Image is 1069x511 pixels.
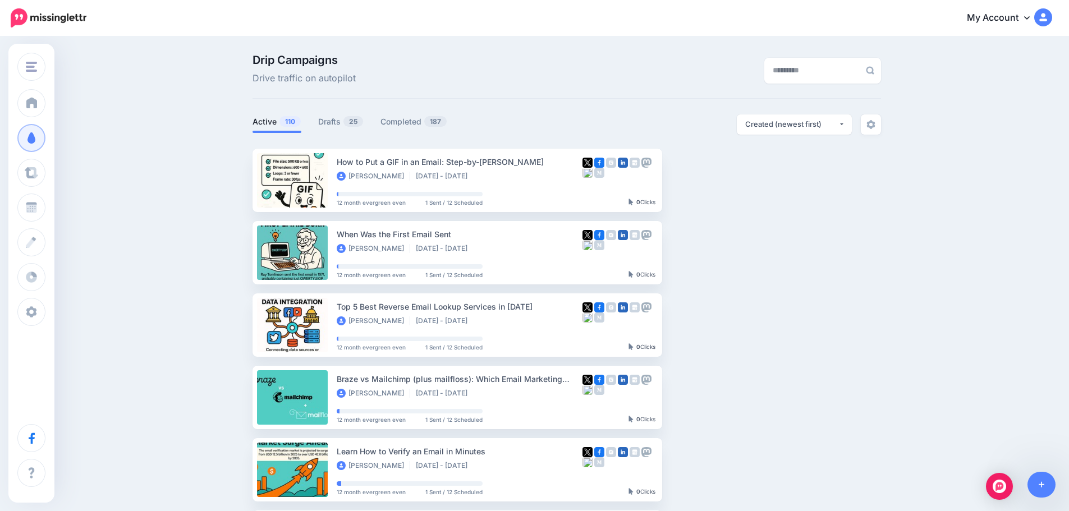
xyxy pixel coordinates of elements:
[866,66,874,75] img: search-grey-6.png
[337,344,406,350] span: 12 month evergreen even
[582,302,593,312] img: twitter-square.png
[416,316,473,325] li: [DATE] - [DATE]
[618,158,628,168] img: linkedin-square.png
[337,445,582,458] div: Learn How to Verify an Email in Minutes
[582,158,593,168] img: twitter-square.png
[26,62,37,72] img: menu.png
[594,302,604,312] img: facebook-square.png
[628,343,634,350] img: pointer-grey-darker.png
[618,447,628,457] img: linkedin-square.png
[630,302,640,312] img: google_business-grey-square.png
[424,116,447,127] span: 187
[618,230,628,240] img: linkedin-square.png
[337,172,410,181] li: [PERSON_NAME]
[279,116,301,127] span: 110
[337,372,582,385] div: Braze vs Mailchimp (plus mailfloss): Which Email Marketing Stack Powers Your Growth in [DATE]?
[416,244,473,253] li: [DATE] - [DATE]
[337,461,410,470] li: [PERSON_NAME]
[745,119,838,130] div: Created (newest first)
[630,158,640,168] img: google_business-grey-square.png
[337,244,410,253] li: [PERSON_NAME]
[606,158,616,168] img: instagram-grey-square.png
[416,461,473,470] li: [DATE] - [DATE]
[606,447,616,457] img: instagram-grey-square.png
[337,417,406,422] span: 12 month evergreen even
[641,447,652,457] img: mastodon-grey-square.png
[416,389,473,398] li: [DATE] - [DATE]
[628,271,655,278] div: Clicks
[594,168,604,178] img: medium-grey-square.png
[606,230,616,240] img: instagram-grey-square.png
[337,316,410,325] li: [PERSON_NAME]
[337,200,406,205] span: 12 month evergreen even
[582,230,593,240] img: twitter-square.png
[253,54,356,66] span: Drip Campaigns
[636,271,640,278] b: 0
[337,389,410,398] li: [PERSON_NAME]
[628,489,655,495] div: Clicks
[630,230,640,240] img: google_business-grey-square.png
[618,302,628,312] img: linkedin-square.png
[594,312,604,323] img: medium-grey-square.png
[582,457,593,467] img: bluesky-grey-square.png
[628,416,634,422] img: pointer-grey-darker.png
[641,158,652,168] img: mastodon-grey-square.png
[641,230,652,240] img: mastodon-grey-square.png
[582,312,593,323] img: bluesky-grey-square.png
[594,158,604,168] img: facebook-square.png
[594,457,604,467] img: medium-grey-square.png
[594,375,604,385] img: facebook-square.png
[594,447,604,457] img: facebook-square.png
[986,473,1013,500] div: Open Intercom Messenger
[628,199,634,205] img: pointer-grey-darker.png
[866,120,875,129] img: settings-grey.png
[318,115,364,128] a: Drafts25
[582,385,593,395] img: bluesky-grey-square.png
[425,489,483,495] span: 1 Sent / 12 Scheduled
[628,344,655,351] div: Clicks
[628,416,655,423] div: Clicks
[337,155,582,168] div: How to Put a GIF in an Email: Step-by-[PERSON_NAME]
[425,200,483,205] span: 1 Sent / 12 Scheduled
[594,240,604,250] img: medium-grey-square.png
[425,344,483,350] span: 1 Sent / 12 Scheduled
[636,416,640,422] b: 0
[956,4,1052,32] a: My Account
[337,489,406,495] span: 12 month evergreen even
[630,375,640,385] img: google_business-grey-square.png
[582,447,593,457] img: twitter-square.png
[636,199,640,205] b: 0
[425,417,483,422] span: 1 Sent / 12 Scheduled
[606,375,616,385] img: instagram-grey-square.png
[582,375,593,385] img: twitter-square.png
[630,447,640,457] img: google_business-grey-square.png
[380,115,447,128] a: Completed187
[425,272,483,278] span: 1 Sent / 12 Scheduled
[737,114,852,135] button: Created (newest first)
[606,302,616,312] img: instagram-grey-square.png
[628,271,634,278] img: pointer-grey-darker.png
[253,115,301,128] a: Active110
[594,230,604,240] img: facebook-square.png
[582,240,593,250] img: bluesky-grey-square.png
[337,272,406,278] span: 12 month evergreen even
[641,302,652,312] img: mastodon-grey-square.png
[343,116,363,127] span: 25
[337,228,582,241] div: When Was the First Email Sent
[416,172,473,181] li: [DATE] - [DATE]
[641,375,652,385] img: mastodon-grey-square.png
[11,8,86,27] img: Missinglettr
[636,488,640,495] b: 0
[253,71,356,86] span: Drive traffic on autopilot
[582,168,593,178] img: bluesky-grey-square.png
[594,385,604,395] img: medium-grey-square.png
[628,488,634,495] img: pointer-grey-darker.png
[636,343,640,350] b: 0
[618,375,628,385] img: linkedin-square.png
[628,199,655,206] div: Clicks
[337,300,582,313] div: Top 5 Best Reverse Email Lookup Services in [DATE]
